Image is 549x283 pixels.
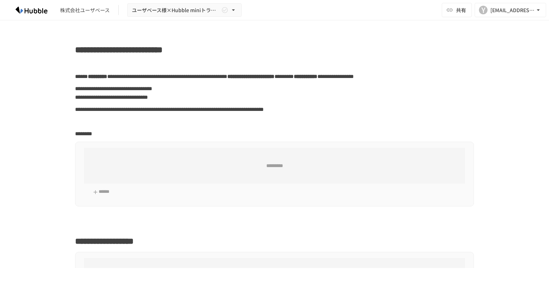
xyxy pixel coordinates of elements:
[456,6,466,14] span: 共有
[132,6,220,15] span: ユーザベース様×Hubble miniトライアル導入資料
[442,3,472,17] button: 共有
[9,4,54,16] img: HzDRNkGCf7KYO4GfwKnzITak6oVsp5RHeZBEM1dQFiQ
[60,6,110,14] div: 株式会社ユーザベース
[475,3,546,17] button: Y[EMAIL_ADDRESS][DOMAIN_NAME]
[127,3,242,17] button: ユーザベース様×Hubble miniトライアル導入資料
[479,6,488,14] div: Y
[490,6,535,15] div: [EMAIL_ADDRESS][DOMAIN_NAME]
